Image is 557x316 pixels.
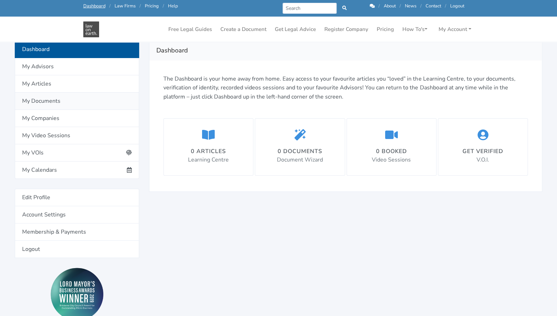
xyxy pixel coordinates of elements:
a: My VOIs [15,144,139,162]
img: Law On Earth [83,21,99,37]
a: My Advisors [15,58,139,75]
p: Document Wizard [277,156,323,165]
a: My Articles [15,75,139,93]
a: 0 documents Document Wizard [255,118,345,175]
a: Law Firms [115,3,136,9]
p: V.O.I. [462,156,503,165]
a: My Video Sessions [15,127,139,144]
span: / [140,3,141,9]
a: Get Legal Advice [272,23,319,36]
a: Contact [426,3,441,9]
a: My Companies [15,110,139,127]
a: About [384,3,396,9]
a: Free Legal Guides [166,23,215,36]
span: / [420,3,422,9]
a: Dashboard [83,3,105,9]
span: / [109,3,111,9]
a: News [405,3,416,9]
input: Search [283,3,337,14]
a: Create a Document [218,23,269,36]
span: / [445,3,446,9]
a: Logout [15,241,139,258]
a: Pricing [145,3,159,9]
a: Help [168,3,178,9]
div: 0 booked [372,147,411,156]
span: / [163,3,164,9]
a: My Account [436,23,474,36]
a: Edit Profile [15,189,139,206]
a: 0 booked Video Sessions [346,118,436,175]
span: / [400,3,401,9]
p: Learning Centre [188,156,229,165]
a: My Documents [15,93,139,110]
a: Register Company [322,23,371,36]
div: Get Verified [462,147,503,156]
a: Dashboard [15,40,139,58]
div: 0 articles [188,147,229,156]
p: Video Sessions [372,156,411,165]
a: Pricing [374,23,397,36]
a: How To's [400,23,430,36]
span: / [378,3,380,9]
a: Account Settings [15,206,139,223]
a: My Calendars [15,162,139,179]
a: 0 articles Learning Centre [163,118,253,175]
a: Membership & Payments [15,223,139,241]
a: Logout [450,3,464,9]
div: 0 documents [277,147,323,156]
h2: Dashboard [156,45,535,56]
a: Get Verified V.O.I. [438,118,528,175]
p: The Dashboard is your home away from home. Easy access to your favourite articles you “loved” in ... [163,75,528,102]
